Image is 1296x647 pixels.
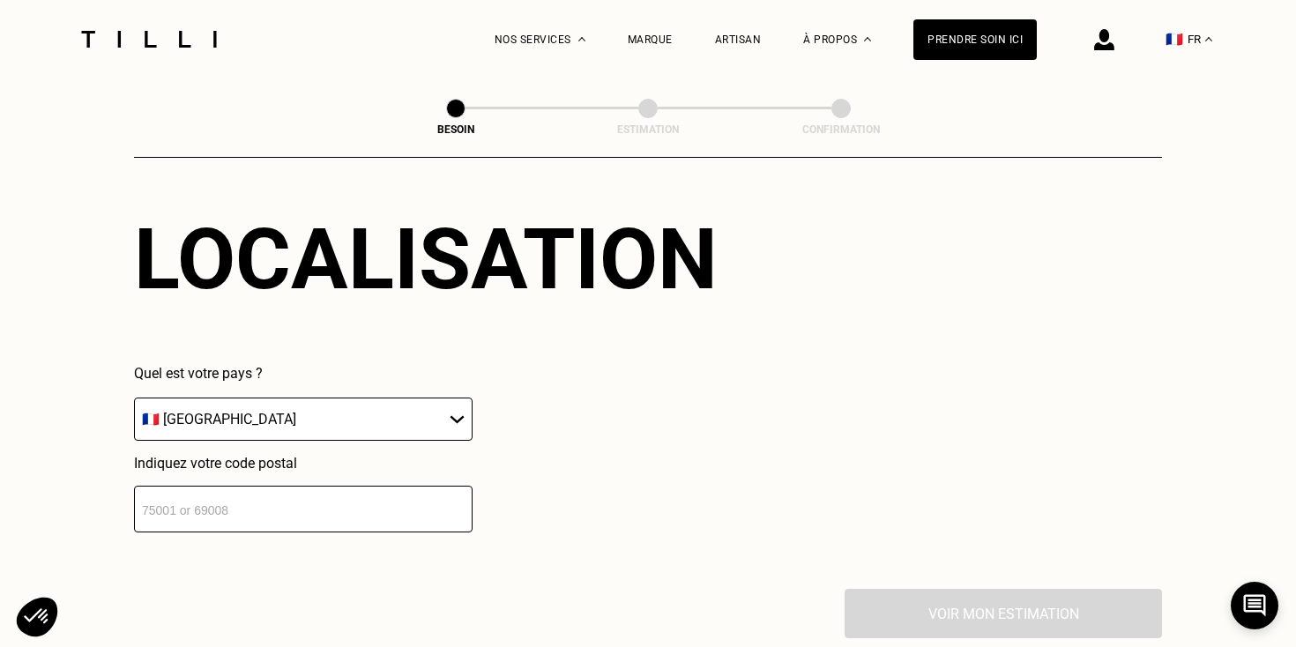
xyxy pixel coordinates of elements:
div: Besoin [368,123,544,136]
a: Marque [628,33,673,46]
img: Logo du service de couturière Tilli [75,31,223,48]
div: Estimation [560,123,736,136]
div: Confirmation [753,123,929,136]
img: menu déroulant [1205,37,1212,41]
img: icône connexion [1094,29,1114,50]
div: Localisation [134,210,718,309]
a: Prendre soin ici [913,19,1037,60]
img: Menu déroulant [578,37,585,41]
span: 🇫🇷 [1166,31,1183,48]
a: Artisan [715,33,762,46]
p: Quel est votre pays ? [134,365,473,382]
input: 75001 or 69008 [134,486,473,532]
p: Indiquez votre code postal [134,455,473,472]
img: Menu déroulant à propos [864,37,871,41]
